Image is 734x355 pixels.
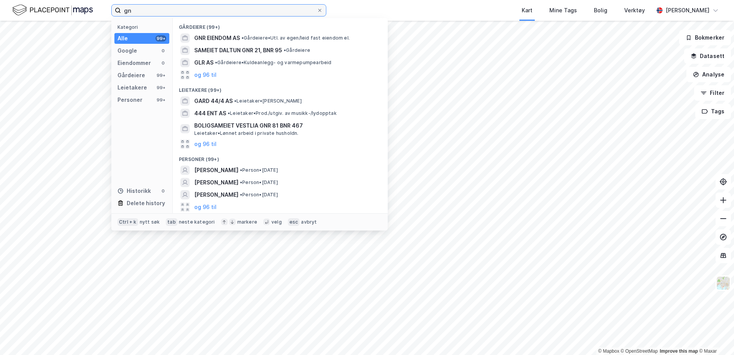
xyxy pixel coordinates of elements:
span: • [240,192,242,197]
div: neste kategori [179,219,215,225]
span: GARD 44/4 AS [194,96,233,106]
button: Tags [695,104,731,119]
div: 99+ [155,35,166,41]
span: GNR EIENDOM AS [194,33,240,43]
button: Analyse [686,67,731,82]
div: Kategori [117,24,169,30]
div: 0 [160,188,166,194]
span: • [228,110,230,116]
div: Bolig [594,6,607,15]
div: tab [166,218,177,226]
button: Bokmerker [679,30,731,45]
button: og 96 til [194,70,217,80]
span: Leietaker • Prod./utgiv. av musikk-/lydopptak [228,110,337,116]
div: 0 [160,60,166,66]
span: • [240,179,242,185]
span: 444 ENT AS [194,109,226,118]
div: 99+ [155,85,166,91]
span: BOLIGSAMEIET VESTLIA GNR 81 BNR 467 [194,121,379,130]
div: Gårdeiere (99+) [173,18,388,32]
div: 0 [160,48,166,54]
span: Person • [DATE] [240,179,278,186]
div: Delete history [127,199,165,208]
div: avbryt [301,219,317,225]
div: [PERSON_NAME] [666,6,709,15]
span: • [241,35,244,41]
button: Filter [694,85,731,101]
span: [PERSON_NAME] [194,178,238,187]
span: [PERSON_NAME] [194,190,238,199]
img: Z [716,276,731,290]
div: Leietakere (99+) [173,81,388,95]
div: 99+ [155,97,166,103]
div: Historikk [117,186,151,196]
div: Alle [117,34,128,43]
button: Datasett [684,48,731,64]
div: Eiendommer [117,58,151,68]
div: Personer [117,95,142,105]
div: Verktøy [624,6,645,15]
span: Person • [DATE] [240,192,278,198]
span: Gårdeiere • Kuldeanlegg- og varmepumpearbeid [215,60,332,66]
span: SAMEIET DALTUN GNR 21, BNR 95 [194,46,282,55]
iframe: Chat Widget [696,318,734,355]
span: Gårdeiere • Utl. av egen/leid fast eiendom el. [241,35,350,41]
span: • [215,60,217,65]
div: Personer (99+) [173,150,388,164]
button: og 96 til [194,202,217,212]
a: Improve this map [660,348,698,354]
div: Kart [522,6,532,15]
span: [PERSON_NAME] [194,166,238,175]
span: • [240,167,242,173]
a: Mapbox [598,348,619,354]
div: nytt søk [140,219,160,225]
span: GLR AS [194,58,213,67]
div: velg [271,219,282,225]
div: markere [237,219,257,225]
span: Person • [DATE] [240,167,278,173]
img: logo.f888ab2527a4732fd821a326f86c7f29.svg [12,3,93,17]
a: OpenStreetMap [621,348,658,354]
button: og 96 til [194,139,217,149]
span: • [284,47,286,53]
span: Gårdeiere [284,47,310,53]
div: Gårdeiere [117,71,145,80]
span: Leietaker • [PERSON_NAME] [234,98,302,104]
input: Søk på adresse, matrikkel, gårdeiere, leietakere eller personer [121,5,317,16]
span: Leietaker • Lønnet arbeid i private husholdn. [194,130,299,136]
span: • [234,98,236,104]
div: Google [117,46,137,55]
div: Mine Tags [549,6,577,15]
div: Ctrl + k [117,218,138,226]
div: 99+ [155,72,166,78]
div: Leietakere [117,83,147,92]
div: esc [288,218,300,226]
